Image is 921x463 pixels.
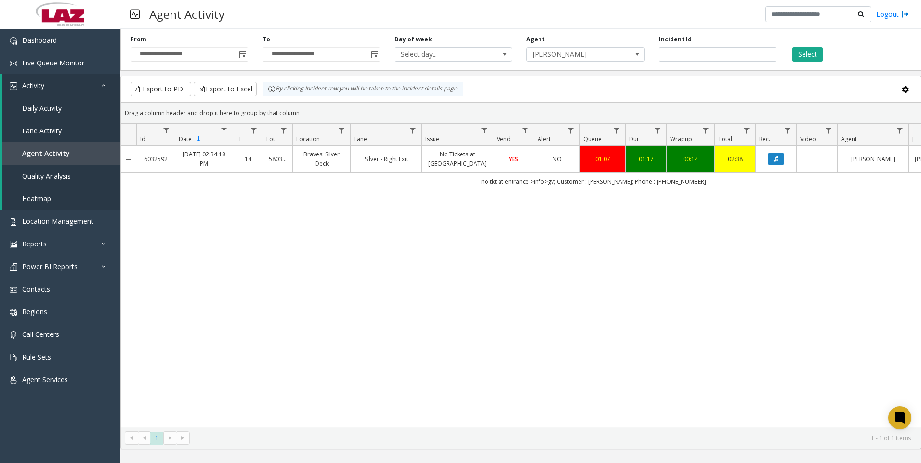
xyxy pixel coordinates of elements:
span: H [237,135,241,143]
span: Page 1 [150,432,163,445]
img: 'icon' [10,37,17,45]
a: Logout [876,9,909,19]
span: Daily Activity [22,103,62,113]
a: No Tickets at [GEOGRAPHIC_DATA] [428,150,487,168]
img: 'icon' [10,263,17,271]
span: Toggle popup [237,48,248,61]
img: 'icon' [10,331,17,339]
a: Lane Activity [2,119,120,142]
span: Date [179,135,192,143]
a: Quality Analysis [2,165,120,187]
label: From [131,35,146,44]
a: H Filter Menu [248,124,261,137]
span: Agent Activity [22,149,70,158]
img: 'icon' [10,286,17,294]
span: Lane Activity [22,126,62,135]
span: Lane [354,135,367,143]
button: Export to PDF [131,82,191,96]
a: 01:07 [586,154,619,164]
span: Vend [497,135,511,143]
img: 'icon' [10,376,17,384]
a: 00:14 [672,154,709,164]
span: Select day... [395,48,488,61]
a: NO [540,154,574,164]
a: YES [499,154,528,164]
a: Video Filter Menu [822,124,835,137]
img: 'icon' [10,309,17,316]
a: Heatmap [2,187,120,210]
a: Date Filter Menu [218,124,231,137]
span: Total [718,135,732,143]
span: Sortable [195,135,203,143]
span: Lot [266,135,275,143]
span: [PERSON_NAME] [527,48,620,61]
img: 'icon' [10,218,17,226]
a: Issue Filter Menu [478,124,491,137]
span: Agent Services [22,375,68,384]
a: Total Filter Menu [740,124,753,137]
a: Agent Filter Menu [894,124,907,137]
span: Alert [538,135,551,143]
img: 'icon' [10,60,17,67]
img: 'icon' [10,354,17,361]
a: Id Filter Menu [160,124,173,137]
span: Id [140,135,145,143]
a: [PERSON_NAME] [843,154,903,164]
label: Day of week [395,35,432,44]
a: Wrapup Filter Menu [699,124,712,137]
div: Data table [121,124,921,427]
kendo-pager-info: 1 - 1 of 1 items [196,434,911,442]
label: To [263,35,270,44]
a: Daily Activity [2,97,120,119]
span: Heatmap [22,194,51,203]
img: 'icon' [10,241,17,248]
span: Live Queue Monitor [22,58,84,67]
a: Location Filter Menu [335,124,348,137]
a: 02:38 [721,154,750,164]
a: [DATE] 02:34:18 PM [181,150,227,168]
span: Agent [841,135,857,143]
img: infoIcon.svg [268,85,276,93]
span: Toggle popup [369,48,380,61]
label: Agent [526,35,545,44]
span: Video [800,135,816,143]
span: Activity [22,81,44,90]
span: Location [296,135,320,143]
a: 01:17 [632,154,660,164]
img: logout [901,9,909,19]
a: Agent Activity [2,142,120,165]
span: Rec. [759,135,770,143]
a: 14 [239,154,257,164]
button: Export to Excel [194,82,257,96]
a: Silver - Right Exit [356,154,416,164]
button: Select [792,47,823,62]
span: Queue [583,135,602,143]
span: Rule Sets [22,352,51,361]
span: YES [509,155,518,163]
span: Call Centers [22,330,59,339]
div: By clicking Incident row you will be taken to the incident details page. [263,82,463,96]
span: Dur [629,135,639,143]
a: Rec. Filter Menu [781,124,794,137]
span: Contacts [22,284,50,294]
h3: Agent Activity [145,2,229,26]
img: pageIcon [130,2,140,26]
span: Issue [425,135,439,143]
a: Activity [2,74,120,97]
a: Braves: Silver Deck [299,150,344,168]
span: Power BI Reports [22,262,78,271]
a: 6032592 [142,154,169,164]
a: Alert Filter Menu [565,124,578,137]
span: Quality Analysis [22,171,71,180]
a: Collapse Details [121,156,136,164]
a: Dur Filter Menu [651,124,664,137]
span: Reports [22,239,47,248]
a: Vend Filter Menu [519,124,532,137]
a: Lane Filter Menu [407,124,420,137]
span: Location Management [22,217,93,226]
span: Dashboard [22,36,57,45]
